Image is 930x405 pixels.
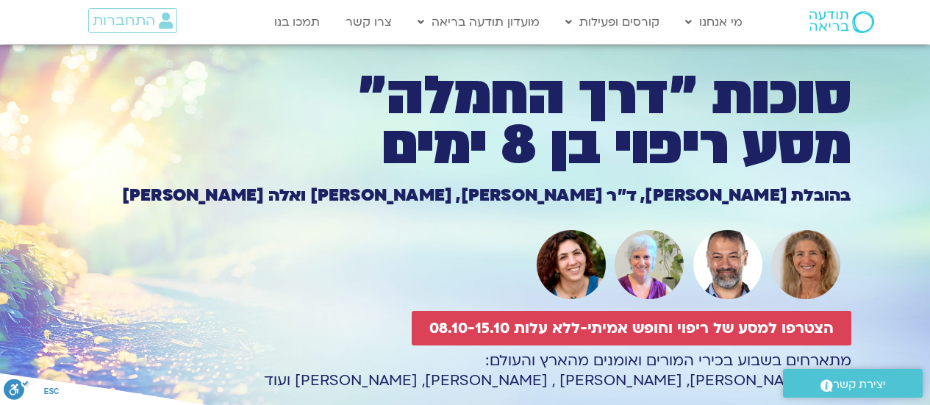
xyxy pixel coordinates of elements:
h1: סוכות ״דרך החמלה״ מסע ריפוי בן 8 ימים [79,71,851,171]
a: צרו קשר [338,8,399,36]
a: התחברות [88,8,177,33]
a: מועדון תודעה בריאה [410,8,547,36]
span: התחברות [93,12,155,29]
a: תמכו בנו [267,8,327,36]
h1: בהובלת [PERSON_NAME], ד״ר [PERSON_NAME], [PERSON_NAME] ואלה [PERSON_NAME] [79,187,851,204]
a: מי אנחנו [678,8,750,36]
span: יצירת קשר [833,375,886,395]
a: הצטרפו למסע של ריפוי וחופש אמיתי-ללא עלות 08.10-15.10 [412,311,851,345]
a: יצירת קשר [783,369,923,398]
p: מתארחים בשבוע בכירי המורים ואומנים מהארץ והעולם: פרופ׳ [PERSON_NAME], [PERSON_NAME] , [PERSON_NAM... [79,351,851,390]
a: קורסים ופעילות [558,8,667,36]
img: תודעה בריאה [809,11,874,33]
span: הצטרפו למסע של ריפוי וחופש אמיתי-ללא עלות 08.10-15.10 [429,320,834,337]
